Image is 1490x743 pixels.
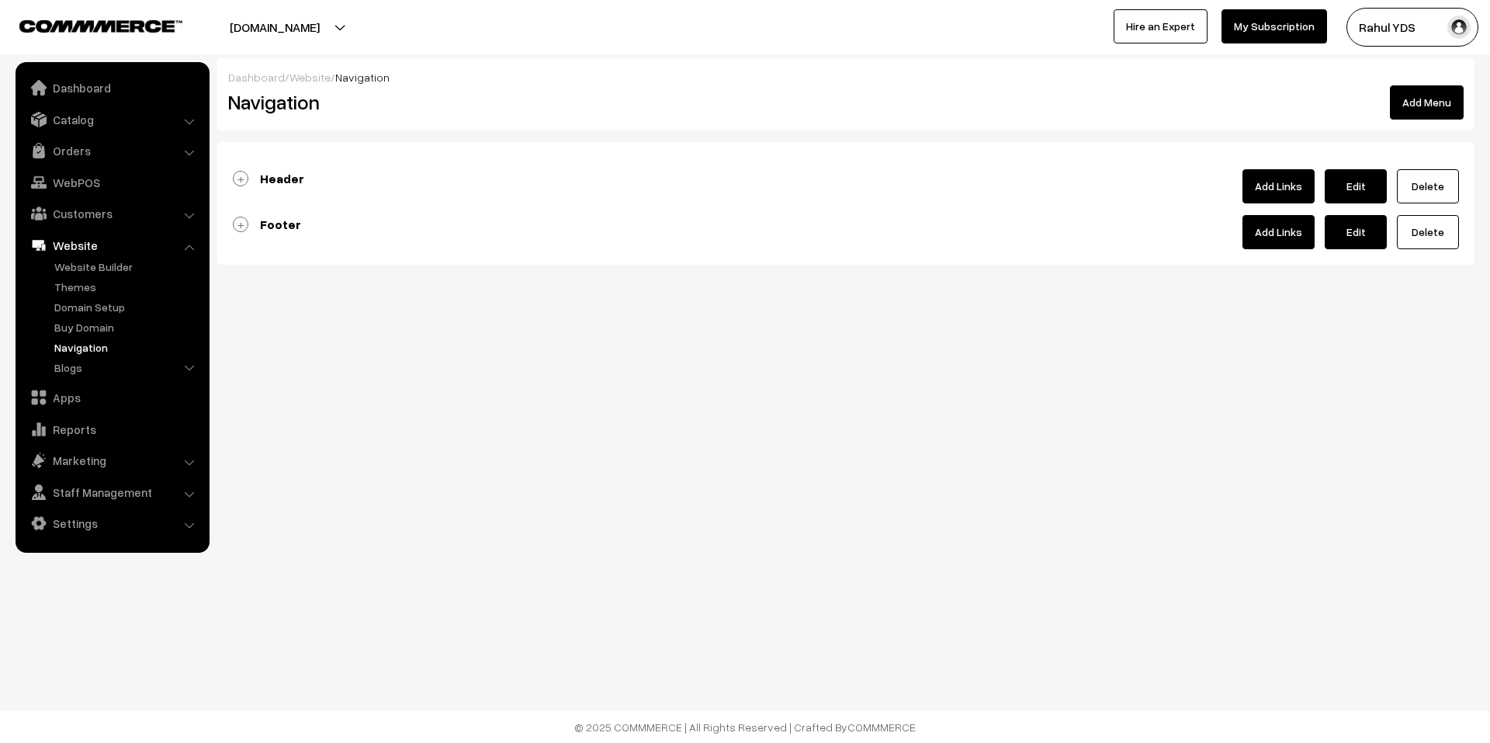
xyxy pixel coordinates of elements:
[175,8,374,47] button: [DOMAIN_NAME]
[1346,8,1478,47] button: Rahul YDS
[50,279,204,295] a: Themes
[1397,215,1459,249] a: Delete
[19,106,204,134] a: Catalog
[19,509,204,537] a: Settings
[847,720,916,734] a: COMMMERCE
[50,299,204,315] a: Domain Setup
[19,20,182,32] img: COMMMERCE
[233,217,301,232] a: Footer
[228,90,625,114] h2: Navigation
[19,478,204,506] a: Staff Management
[19,415,204,443] a: Reports
[1242,169,1315,203] a: Add Links
[1242,215,1315,249] a: Add Links
[1397,169,1459,203] a: Delete
[19,168,204,196] a: WebPOS
[50,359,204,376] a: Blogs
[19,16,155,34] a: COMMMERCE
[19,231,204,259] a: Website
[233,171,304,186] a: Header
[289,71,331,84] a: Website
[19,200,204,227] a: Customers
[228,71,285,84] a: Dashboard
[19,384,204,411] a: Apps
[1390,85,1464,120] button: Add Menu
[1114,9,1208,43] a: Hire an Expert
[19,137,204,165] a: Orders
[50,339,204,356] a: Navigation
[1325,215,1387,249] a: Edit
[50,319,204,335] a: Buy Domain
[19,74,204,102] a: Dashboard
[1221,9,1327,43] a: My Subscription
[228,69,1464,85] div: / /
[19,446,204,474] a: Marketing
[260,217,301,232] b: Footer
[1325,169,1387,203] a: Edit
[1447,16,1471,39] img: user
[260,171,304,186] b: Header
[335,71,390,84] span: Navigation
[50,259,204,275] a: Website Builder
